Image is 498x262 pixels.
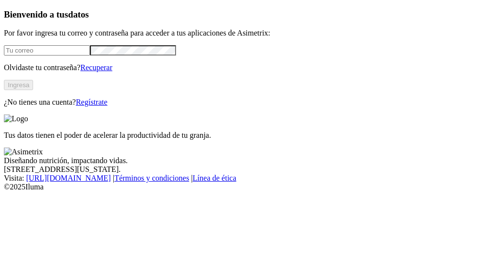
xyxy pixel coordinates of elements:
a: Términos y condiciones [114,174,189,182]
div: [STREET_ADDRESS][US_STATE]. [4,165,494,174]
input: Tu correo [4,45,90,56]
p: Tus datos tienen el poder de acelerar la productividad de tu granja. [4,131,494,140]
img: Asimetrix [4,148,43,156]
a: [URL][DOMAIN_NAME] [26,174,111,182]
a: Recuperar [80,63,112,72]
p: ¿No tienes una cuenta? [4,98,494,107]
button: Ingresa [4,80,33,90]
div: © 2025 Iluma [4,183,494,191]
a: Línea de ética [193,174,236,182]
span: datos [68,9,89,19]
h3: Bienvenido a tus [4,9,494,20]
p: Olvidaste tu contraseña? [4,63,494,72]
div: Visita : | | [4,174,494,183]
a: Regístrate [76,98,107,106]
p: Por favor ingresa tu correo y contraseña para acceder a tus aplicaciones de Asimetrix: [4,29,494,37]
div: Diseñando nutrición, impactando vidas. [4,156,494,165]
img: Logo [4,114,28,123]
